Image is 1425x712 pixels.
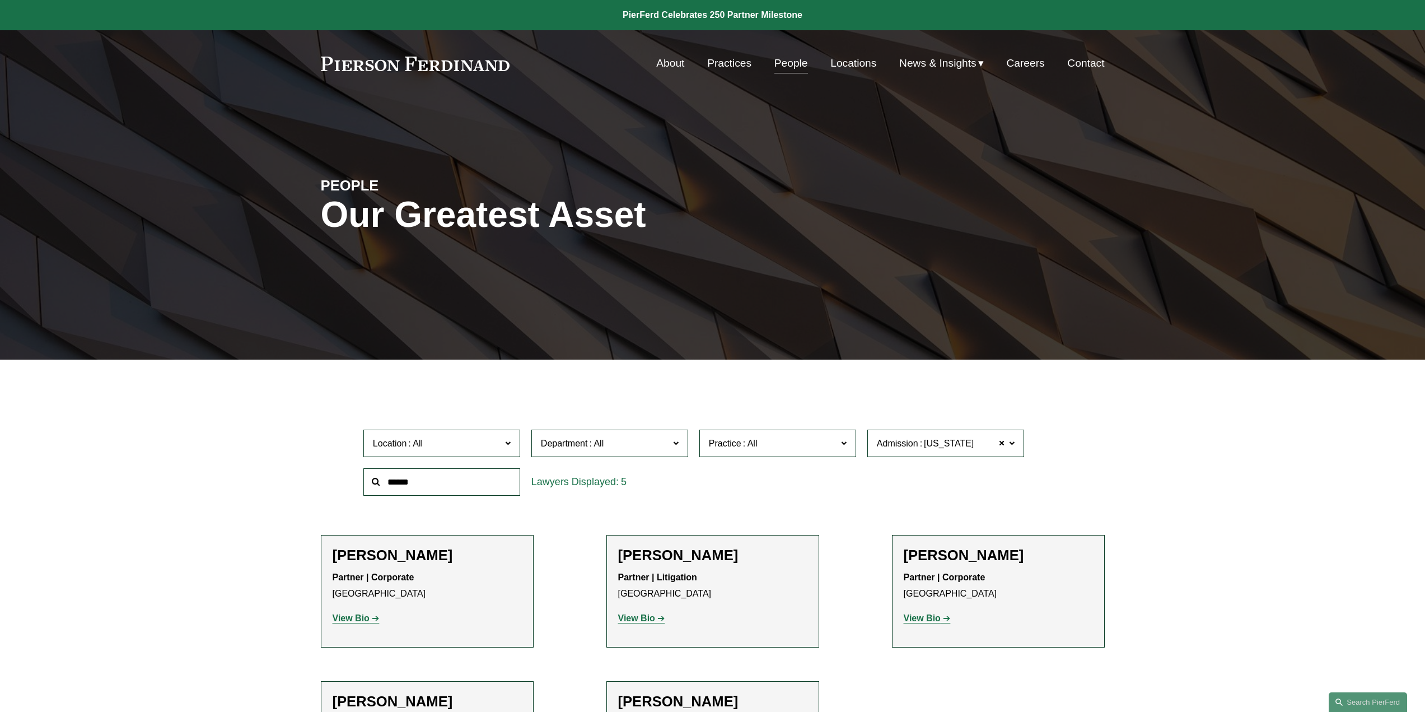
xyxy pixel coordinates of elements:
[656,53,684,74] a: About
[373,439,407,448] span: Location
[904,613,941,623] strong: View Bio
[899,53,984,74] a: folder dropdown
[904,570,1093,602] p: [GEOGRAPHIC_DATA]
[1067,53,1104,74] a: Contact
[904,547,1093,564] h2: [PERSON_NAME]
[621,476,627,487] span: 5
[618,613,665,623] a: View Bio
[321,194,843,235] h1: Our Greatest Asset
[707,53,751,74] a: Practices
[904,613,951,623] a: View Bio
[877,439,918,448] span: Admission
[333,573,414,582] strong: Partner | Corporate
[830,53,876,74] a: Locations
[618,613,655,623] strong: View Bio
[924,436,974,451] span: [US_STATE]
[333,547,522,564] h2: [PERSON_NAME]
[1006,53,1044,74] a: Careers
[333,693,522,710] h2: [PERSON_NAME]
[899,54,977,73] span: News & Insights
[618,547,807,564] h2: [PERSON_NAME]
[618,570,807,602] p: [GEOGRAPHIC_DATA]
[333,570,522,602] p: [GEOGRAPHIC_DATA]
[321,176,517,194] h4: PEOPLE
[618,693,807,710] h2: [PERSON_NAME]
[618,573,697,582] strong: Partner | Litigation
[774,53,808,74] a: People
[709,439,741,448] span: Practice
[904,573,985,582] strong: Partner | Corporate
[333,613,370,623] strong: View Bio
[541,439,588,448] span: Department
[1329,692,1407,712] a: Search this site
[333,613,380,623] a: View Bio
